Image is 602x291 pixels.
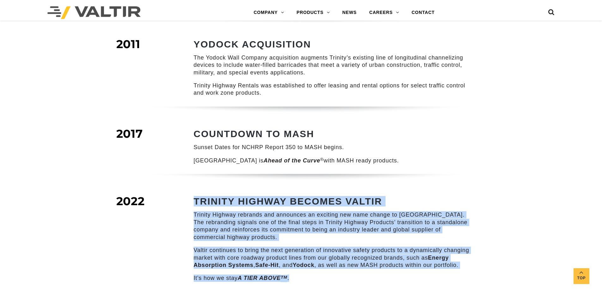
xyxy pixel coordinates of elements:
[290,6,336,19] a: PRODUCTS
[405,6,441,19] a: CONTACT
[194,39,311,49] strong: YODOCK ACQUISITION
[336,6,363,19] a: NEWS
[293,262,314,268] strong: Yodock
[116,194,145,208] span: 2022
[238,275,287,281] em: A TIER ABOVE
[320,157,324,162] sup: ®
[116,127,143,141] span: 2017
[194,144,473,151] p: Sunset Dates for NCHRP Report 350 to MASH begins.
[281,275,287,280] sup: TM
[194,275,473,282] p: It’s how we stay .
[255,262,279,268] strong: Safe-Hit
[194,247,473,269] p: Valtir continues to bring the next generation of innovative safety products to a dynamically chan...
[363,6,405,19] a: CAREERS
[264,157,320,164] em: Ahead of the Curve
[194,129,314,139] strong: COUNTDOWN TO MASH
[574,268,589,284] a: Top
[194,211,473,241] p: Trinity Highway rebrands and announces an exciting new name change to [GEOGRAPHIC_DATA]. The rebr...
[194,196,382,206] strong: TRINITY HIGHWAY BECOMES VALTIR
[194,54,473,76] p: The Yodock Wall Company acquisition augments Trinity’s existing line of longitudinal channelizing...
[194,157,473,164] p: [GEOGRAPHIC_DATA] is with MASH ready products.
[194,82,473,97] p: Trinity Highway Rentals was established to offer leasing and rental options for select traffic co...
[247,6,290,19] a: COMPANY
[116,37,140,51] span: 2011
[574,275,589,282] span: Top
[47,6,141,19] img: Valtir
